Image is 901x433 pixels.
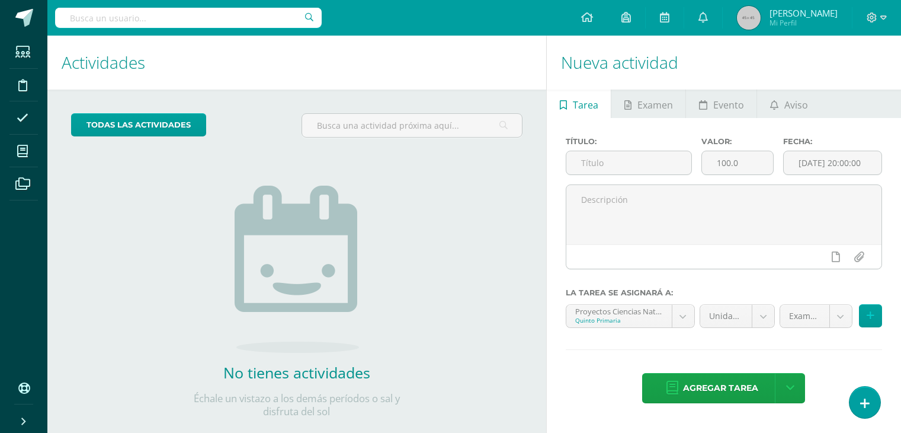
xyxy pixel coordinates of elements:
[702,151,773,174] input: Puntos máximos
[713,91,744,119] span: Evento
[575,316,663,324] div: Quinto Primaria
[566,151,691,174] input: Título
[769,7,838,19] span: [PERSON_NAME]
[62,36,532,90] h1: Actividades
[302,114,522,137] input: Busca una actividad próxima aquí...
[637,91,673,119] span: Examen
[235,186,359,353] img: no_activities.png
[784,151,881,174] input: Fecha de entrega
[709,305,743,327] span: Unidad 3
[178,392,415,418] p: Échale un vistazo a los demás períodos o sal y disfruta del sol
[566,137,692,146] label: Título:
[561,36,887,90] h1: Nueva actividad
[701,137,774,146] label: Valor:
[178,362,415,383] h2: No tienes actividades
[769,18,838,28] span: Mi Perfil
[757,90,820,118] a: Aviso
[575,305,663,316] div: Proyectos Ciencias Naturales 'A'
[71,113,206,136] a: todas las Actividades
[783,137,882,146] label: Fecha:
[566,288,882,297] label: La tarea se asignará a:
[547,90,611,118] a: Tarea
[683,374,758,403] span: Agregar tarea
[700,305,775,327] a: Unidad 3
[611,90,685,118] a: Examen
[686,90,756,118] a: Evento
[789,305,820,327] span: Examen (30.0pts)
[573,91,598,119] span: Tarea
[784,91,808,119] span: Aviso
[55,8,322,28] input: Busca un usuario...
[780,305,852,327] a: Examen (30.0pts)
[566,305,694,327] a: Proyectos Ciencias Naturales 'A'Quinto Primaria
[737,6,761,30] img: 45x45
